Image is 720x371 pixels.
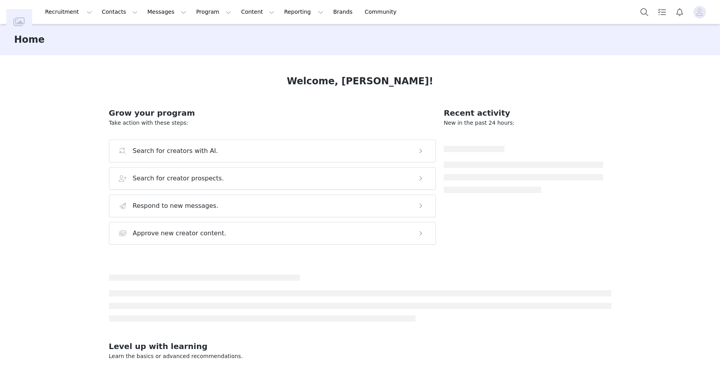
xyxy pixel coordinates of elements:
[109,352,611,360] p: Learn the basics or advanced recommendations.
[444,119,603,127] p: New in the past 24 hours:
[636,3,653,21] button: Search
[109,222,436,245] button: Approve new creator content.
[287,74,433,88] h1: Welcome, [PERSON_NAME]!
[689,6,714,18] button: Profile
[236,3,279,21] button: Content
[109,340,611,352] h2: Level up with learning
[14,33,45,47] h3: Home
[328,3,359,21] a: Brands
[191,3,236,21] button: Program
[653,3,671,21] a: Tasks
[109,107,436,119] h2: Grow your program
[133,174,224,183] h3: Search for creator prospects.
[671,3,688,21] button: Notifications
[109,195,436,217] button: Respond to new messages.
[279,3,328,21] button: Reporting
[97,3,142,21] button: Contacts
[109,140,436,162] button: Search for creators with AI.
[109,119,436,127] p: Take action with these steps:
[133,146,218,156] h3: Search for creators with AI.
[360,3,405,21] a: Community
[143,3,191,21] button: Messages
[40,3,97,21] button: Recruitment
[109,167,436,190] button: Search for creator prospects.
[696,6,703,18] div: avatar
[444,107,603,119] h2: Recent activity
[133,229,227,238] h3: Approve new creator content.
[133,201,219,211] h3: Respond to new messages.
